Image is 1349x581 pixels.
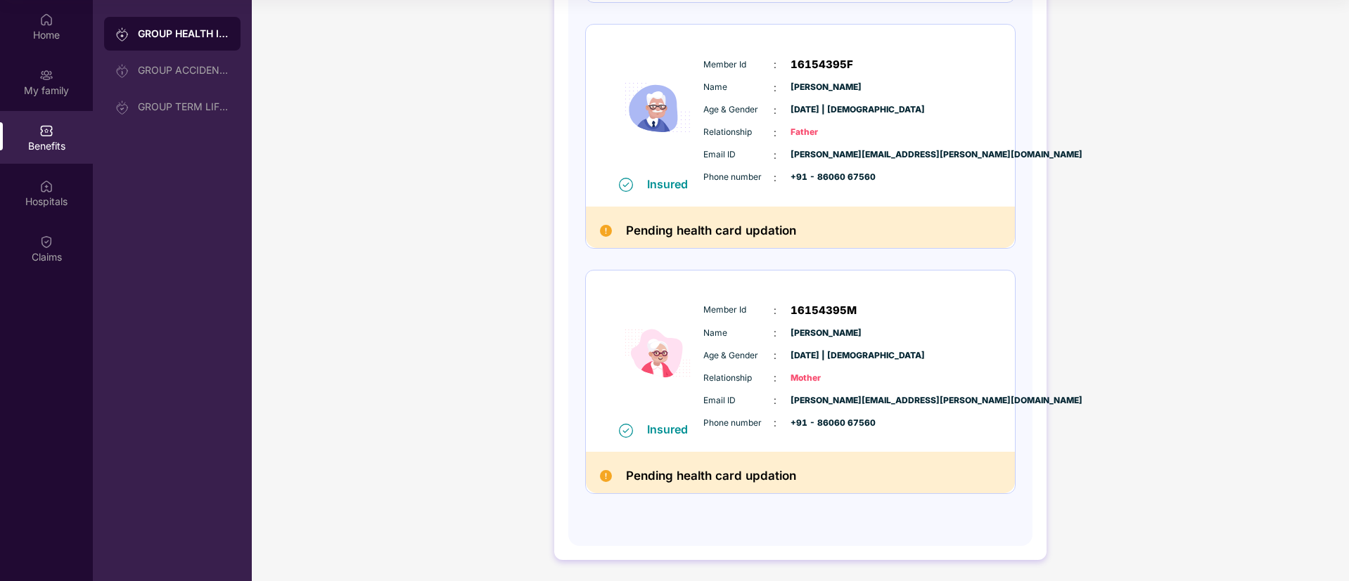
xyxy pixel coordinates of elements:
span: 16154395F [791,56,853,73]
span: Email ID [703,148,774,162]
span: Email ID [703,394,774,407]
span: +91 - 86060 67560 [791,417,861,430]
span: Member Id [703,58,774,72]
img: svg+xml;base64,PHN2ZyB3aWR0aD0iMjAiIGhlaWdodD0iMjAiIHZpZXdCb3g9IjAgMCAyMCAyMCIgZmlsbD0ibm9uZSIgeG... [39,68,53,82]
div: Insured [647,177,696,191]
span: Relationship [703,372,774,385]
img: svg+xml;base64,PHN2ZyBpZD0iQmVuZWZpdHMiIHhtbG5zPSJodHRwOi8vd3d3LnczLm9yZy8yMDAwL3N2ZyIgd2lkdGg9Ij... [39,124,53,138]
img: svg+xml;base64,PHN2ZyB4bWxucz0iaHR0cDovL3d3dy53My5vcmcvMjAwMC9zdmciIHdpZHRoPSIxNiIgaGVpZ2h0PSIxNi... [619,178,633,192]
span: [PERSON_NAME][EMAIL_ADDRESS][PERSON_NAME][DOMAIN_NAME] [791,394,861,407]
h2: Pending health card updation [626,221,796,241]
span: : [774,415,776,431]
img: svg+xml;base64,PHN2ZyBpZD0iQ2xhaW0iIHhtbG5zPSJodHRwOi8vd3d3LnczLm9yZy8yMDAwL3N2ZyIgd2lkdGg9IjIwIi... [39,235,53,249]
span: [PERSON_NAME] [791,327,861,340]
img: svg+xml;base64,PHN2ZyB3aWR0aD0iMjAiIGhlaWdodD0iMjAiIHZpZXdCb3g9IjAgMCAyMCAyMCIgZmlsbD0ibm9uZSIgeG... [115,27,129,41]
h2: Pending health card updation [626,466,796,486]
div: GROUP HEALTH INSURANCE [138,27,229,41]
span: : [774,370,776,386]
img: svg+xml;base64,PHN2ZyB3aWR0aD0iMjAiIGhlaWdodD0iMjAiIHZpZXdCb3g9IjAgMCAyMCAyMCIgZmlsbD0ibm9uZSIgeG... [115,64,129,78]
span: : [774,348,776,363]
span: 16154395M [791,302,857,319]
img: svg+xml;base64,PHN2ZyB4bWxucz0iaHR0cDovL3d3dy53My5vcmcvMjAwMC9zdmciIHdpZHRoPSIxNiIgaGVpZ2h0PSIxNi... [619,424,633,438]
span: : [774,303,776,318]
img: svg+xml;base64,PHN2ZyBpZD0iSG9zcGl0YWxzIiB4bWxucz0iaHR0cDovL3d3dy53My5vcmcvMjAwMC9zdmciIHdpZHRoPS... [39,179,53,193]
span: : [774,125,776,141]
span: [DATE] | [DEMOGRAPHIC_DATA] [791,103,861,117]
span: [PERSON_NAME][EMAIL_ADDRESS][PERSON_NAME][DOMAIN_NAME] [791,148,861,162]
span: : [774,80,776,96]
span: Member Id [703,303,774,317]
span: : [774,325,776,341]
img: icon [615,39,700,176]
img: svg+xml;base64,PHN2ZyB3aWR0aD0iMjAiIGhlaWdodD0iMjAiIHZpZXdCb3g9IjAgMCAyMCAyMCIgZmlsbD0ibm9uZSIgeG... [115,100,129,115]
img: svg+xml;base64,PHN2ZyBpZD0iSG9tZSIgeG1sbnM9Imh0dHA6Ly93d3cudzMub3JnLzIwMDAvc3ZnIiB3aWR0aD0iMjAiIG... [39,13,53,27]
span: : [774,148,776,163]
span: : [774,393,776,408]
span: [PERSON_NAME] [791,81,861,94]
span: Age & Gender [703,349,774,363]
div: Insured [647,422,696,436]
div: GROUP TERM LIFE INSURANCE [138,101,229,112]
div: GROUP ACCIDENTAL INSURANCE [138,65,229,76]
span: : [774,57,776,72]
img: Pending [600,225,612,237]
img: icon [615,285,700,422]
span: Relationship [703,126,774,139]
img: Pending [600,470,612,482]
span: +91 - 86060 67560 [791,171,861,184]
span: Phone number [703,171,774,184]
span: Age & Gender [703,103,774,117]
span: Name [703,327,774,340]
span: Name [703,81,774,94]
span: [DATE] | [DEMOGRAPHIC_DATA] [791,349,861,363]
span: Father [791,126,861,139]
span: Mother [791,372,861,385]
span: Phone number [703,417,774,430]
span: : [774,170,776,185]
span: : [774,103,776,118]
